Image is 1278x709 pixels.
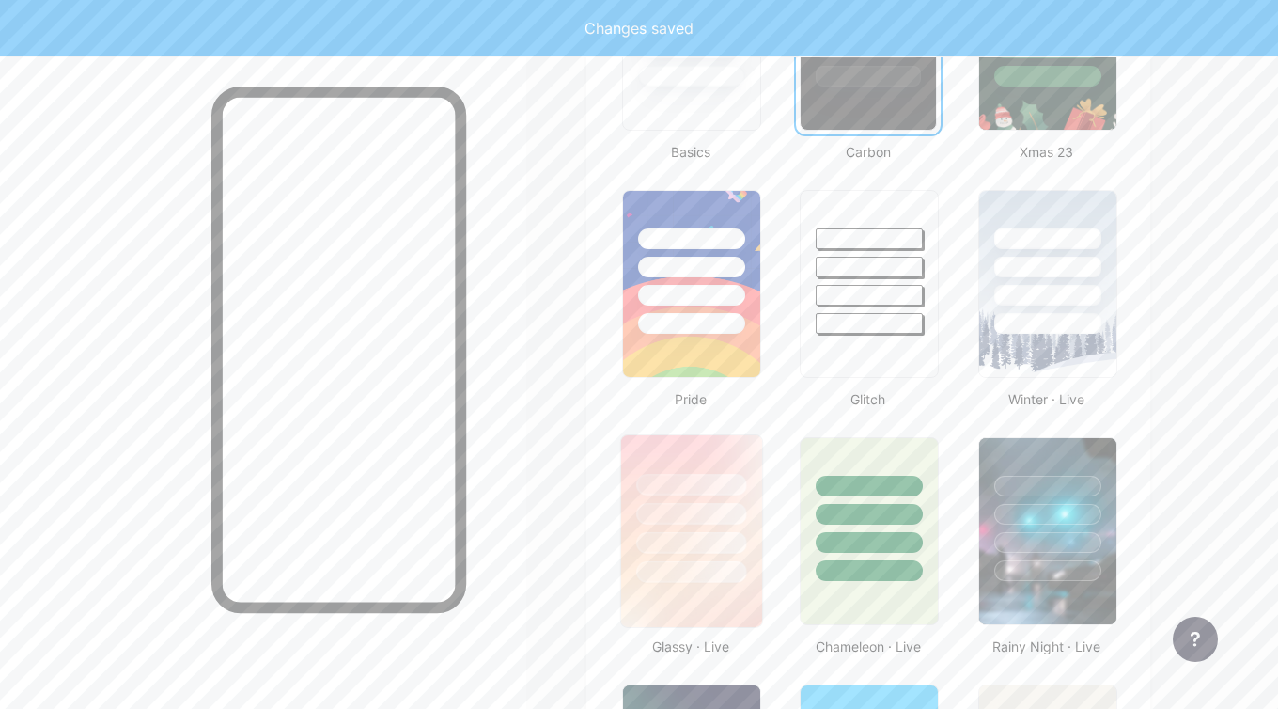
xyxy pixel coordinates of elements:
[616,142,764,162] div: Basics
[616,389,764,409] div: Pride
[794,389,942,409] div: Glitch
[616,637,764,656] div: Glassy · Live
[973,389,1120,409] div: Winter · Live
[973,142,1120,162] div: Xmas 23
[973,637,1120,656] div: Rainy Night · Live
[584,17,694,39] div: Changes saved
[621,435,762,627] img: glassmorphism.jpg
[794,142,942,162] div: Carbon
[794,637,942,656] div: Chameleon · Live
